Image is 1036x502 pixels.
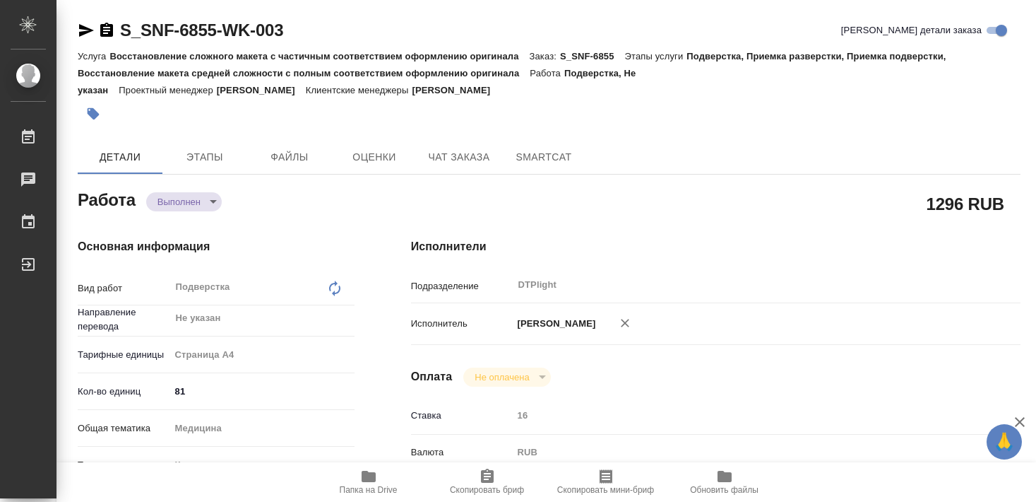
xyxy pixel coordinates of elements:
[547,462,665,502] button: Скопировать мини-бриф
[428,462,547,502] button: Скопировать бриф
[306,85,412,95] p: Клиентские менеджеры
[665,462,784,502] button: Обновить файлы
[412,85,501,95] p: [PERSON_NAME]
[78,98,109,129] button: Добавить тэг
[513,405,970,426] input: Пустое поле
[78,305,170,334] p: Направление перевода
[625,51,687,62] p: Этапы услуги
[109,51,529,62] p: Восстановление сложного макета с частичным соответствием оформлению оригинала
[927,192,1004,216] h2: 1296 RUB
[120,21,283,40] a: S_SNF-6855-WK-003
[987,424,1022,460] button: 🙏
[78,22,95,39] button: Скопировать ссылку для ЯМессенджера
[450,485,524,495] span: Скопировать бриф
[171,148,239,166] span: Этапы
[513,440,970,465] div: RUB
[146,192,222,211] div: Выполнен
[690,485,758,495] span: Обновить файлы
[425,148,493,166] span: Чат заказа
[513,317,596,331] p: [PERSON_NAME]
[78,186,136,211] h2: Работа
[78,281,170,296] p: Вид работ
[78,421,170,436] p: Общая тематика
[78,385,170,399] p: Кол-во единиц
[170,343,355,367] div: Страница А4
[841,23,982,37] span: [PERSON_NAME] детали заказа
[153,196,205,208] button: Выполнен
[411,317,513,331] p: Исполнитель
[86,148,154,166] span: Детали
[170,453,355,477] div: Клинические и доклинические исследования
[470,371,533,383] button: Не оплачена
[78,458,170,472] p: Тематика
[256,148,323,166] span: Файлы
[170,381,355,402] input: ✎ Введи что-нибудь
[340,148,408,166] span: Оценки
[411,368,453,385] h4: Оплата
[217,85,306,95] p: [PERSON_NAME]
[557,485,654,495] span: Скопировать мини-бриф
[78,238,355,255] h4: Основная информация
[609,308,641,339] button: Удалить исполнителя
[98,22,115,39] button: Скопировать ссылку
[992,427,1016,457] span: 🙏
[411,279,513,293] p: Подразделение
[340,485,398,495] span: Папка на Drive
[530,68,564,78] p: Работа
[411,409,513,423] p: Ставка
[530,51,560,62] p: Заказ:
[463,368,550,387] div: Выполнен
[411,238,1020,255] h4: Исполнители
[309,462,428,502] button: Папка на Drive
[78,51,109,62] p: Услуга
[510,148,578,166] span: SmartCat
[560,51,625,62] p: S_SNF-6855
[170,416,355,440] div: Медицина
[78,348,170,362] p: Тарифные единицы
[411,445,513,460] p: Валюта
[119,85,216,95] p: Проектный менеджер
